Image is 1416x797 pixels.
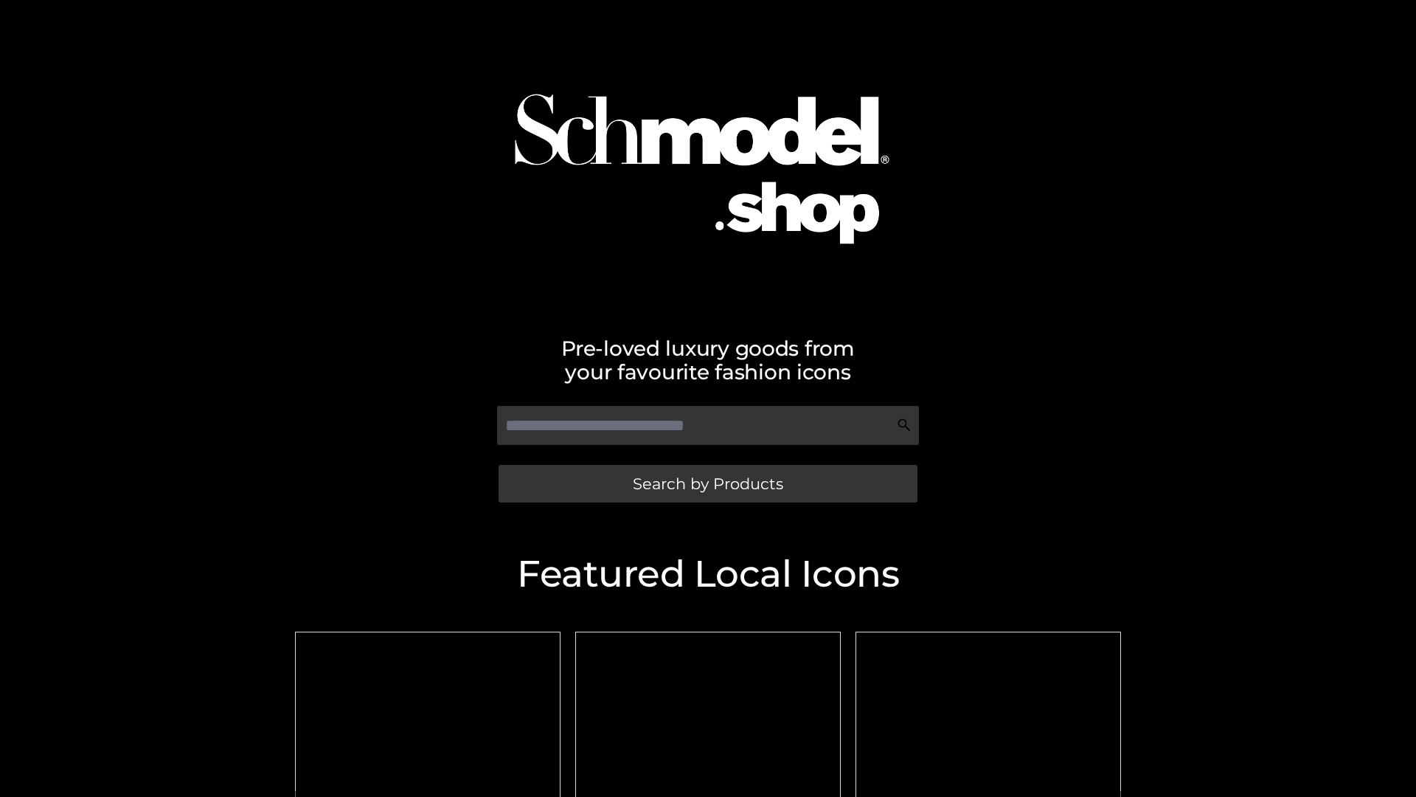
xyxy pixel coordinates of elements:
h2: Featured Local Icons​ [288,556,1128,593]
a: Search by Products [499,465,917,503]
span: Search by Products [633,476,783,491]
h2: Pre-loved luxury goods from your favourite fashion icons [288,337,1128,384]
img: Search Icon [897,418,912,432]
